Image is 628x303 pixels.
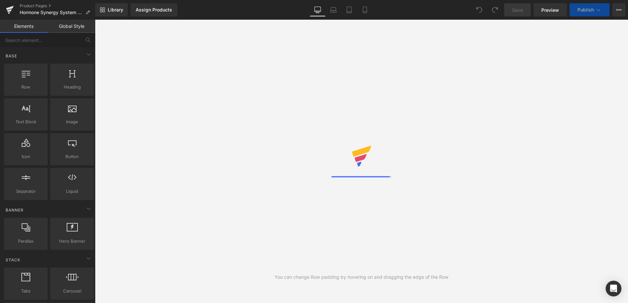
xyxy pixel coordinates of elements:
button: More [612,3,625,16]
span: Base [5,53,18,59]
span: Separator [6,188,46,195]
span: Image [52,118,92,125]
span: Library [108,7,123,13]
a: Mobile [357,3,373,16]
span: Stack [5,257,21,263]
button: Redo [488,3,502,16]
a: Laptop [325,3,341,16]
span: Row [6,84,46,91]
span: Hero Banner [52,238,92,245]
span: Parallax [6,238,46,245]
span: Hormone Synergy System - NEW 25 [20,10,83,15]
span: Save [512,7,523,13]
a: Preview [533,3,567,16]
a: New Library [95,3,128,16]
span: Button [52,153,92,160]
div: You can change Row padding by hovering on and dragging the edge of the Row [275,273,448,281]
span: Publish [577,7,594,12]
button: Publish [570,3,610,16]
div: Assign Products [136,7,172,12]
button: Undo [473,3,486,16]
span: Tabs [6,288,46,294]
span: Carousel [52,288,92,294]
span: Preview [541,7,559,13]
span: Banner [5,207,24,213]
a: Tablet [341,3,357,16]
a: Desktop [310,3,325,16]
span: Icon [6,153,46,160]
span: Heading [52,84,92,91]
a: Global Style [48,20,95,33]
div: Open Intercom Messenger [606,281,621,296]
span: Text Block [6,118,46,125]
a: Product Pages [20,3,95,9]
span: Liquid [52,188,92,195]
